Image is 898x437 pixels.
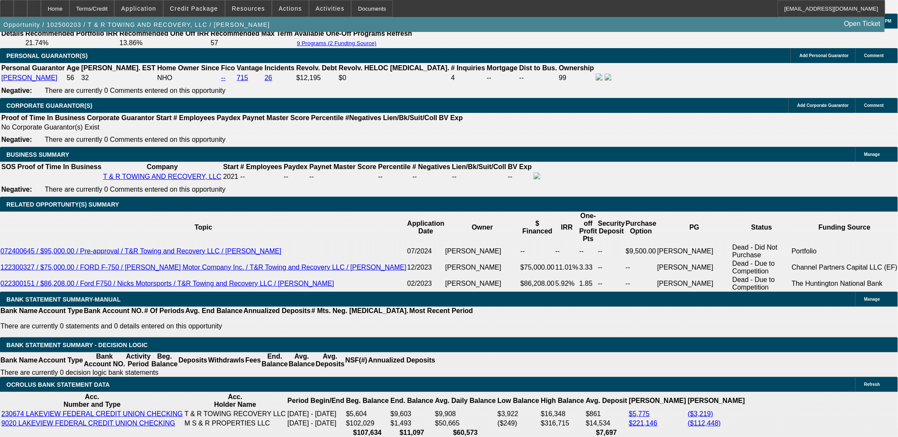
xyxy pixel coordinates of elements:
td: No Corporate Guarantor(s) Exist [1,123,467,132]
td: ($249) [497,419,540,428]
td: 1.85 [579,276,598,292]
span: Application [121,5,156,12]
td: $861 [586,410,628,418]
th: $ Financed [520,212,555,243]
a: 9020 LAKEVIEW FEDERAL CREDIT UNION CHECKING [1,420,175,427]
th: One-off Profit Pts [579,212,598,243]
th: Withdrawls [208,352,245,368]
td: [PERSON_NAME] [445,243,520,259]
th: Bank Account NO. [84,352,126,368]
td: 2021 [223,172,239,181]
button: Activities [309,0,351,17]
td: -- [283,172,308,181]
td: $9,603 [390,410,433,418]
span: Opportunity / 102500203 / T & R TOWING AND RECOVERY, LLC / [PERSON_NAME] [3,21,270,28]
b: Age [66,64,79,72]
td: $75,000.00 [520,259,555,276]
p: There are currently 0 statements and 0 details entered on this opportunity [0,322,473,330]
b: Vantage [237,64,263,72]
th: $107,634 [346,428,389,437]
b: # Negatives [413,163,450,170]
span: CORPORATE GUARANTOR(S) [6,102,92,109]
td: -- [598,259,625,276]
th: [PERSON_NAME] [629,393,687,409]
a: 715 [237,74,248,81]
td: 57 [210,39,293,47]
th: Avg. Deposit [586,393,628,409]
b: # Inquiries [451,64,485,72]
td: $50,665 [435,419,497,428]
span: There are currently 0 Comments entered on this opportunity [45,186,225,193]
th: Acc. Number and Type [1,393,183,409]
span: Add Corporate Guarantor [797,103,849,108]
b: Personal Guarantor [1,64,65,72]
td: $3,922 [497,410,540,418]
th: Owner [445,212,520,243]
span: OCROLUS BANK STATEMENT DATA [6,381,110,388]
b: # Employees [173,114,215,121]
div: -- [413,173,450,181]
span: Bank Statement Summary - Decision Logic [6,342,148,348]
td: 5.92% [555,276,579,292]
td: -- [598,243,625,259]
b: Mortgage [487,64,518,72]
img: linkedin-icon.png [605,74,612,80]
b: [PERSON_NAME]. EST [81,64,156,72]
td: [PERSON_NAME] [445,276,520,292]
a: 26 [265,74,272,81]
b: Dist to Bus. [520,64,557,72]
td: $102,029 [346,419,389,428]
td: Dead - Due to Competition [732,259,791,276]
td: -- [508,172,532,181]
a: 022300151 / $86,208.00 / Ford F750 / Nicks Motorsports / T&R Towing and Recovery LLC / [PERSON_NAME] [0,280,334,287]
th: # Of Periods [144,307,185,315]
th: Annualized Deposits [243,307,311,315]
td: 99 [558,73,595,83]
button: Resources [225,0,271,17]
a: Open Ticket [841,17,884,31]
td: [DATE] - [DATE] [287,410,345,418]
span: There are currently 0 Comments entered on this opportunity [45,136,225,143]
b: Paydex [217,114,241,121]
td: [PERSON_NAME] [657,243,732,259]
b: Paynet Master Score [243,114,309,121]
b: Incidents [265,64,295,72]
span: Activities [316,5,345,12]
td: $9,908 [435,410,497,418]
b: Ownership [559,64,594,72]
th: Avg. Balance [288,352,315,368]
a: $5,775 [629,410,650,417]
td: -- [520,243,555,259]
th: Account Type [38,307,84,315]
th: # Mts. Neg. [MEDICAL_DATA]. [311,307,409,315]
span: Comment [864,53,884,58]
th: $60,573 [435,428,497,437]
button: Application [115,0,162,17]
b: Lien/Bk/Suit/Coll [383,114,437,121]
img: facebook-icon.png [596,74,603,80]
b: Start [223,163,239,170]
td: 21.74% [25,39,118,47]
th: High Balance [540,393,584,409]
span: -- [240,173,245,180]
span: Actions [279,5,302,12]
b: #Negatives [346,114,382,121]
th: Refresh [387,29,413,38]
td: -- [519,73,558,83]
img: facebook-icon.png [534,172,540,179]
td: 07/2024 [407,243,445,259]
th: Application Date [407,212,445,243]
td: -- [598,276,625,292]
span: Comment [864,103,884,108]
th: $11,097 [390,428,433,437]
td: 11.01% [555,259,579,276]
td: $14,534 [586,419,628,428]
td: -- [452,172,507,181]
th: Proof of Time In Business [1,114,86,122]
td: $5,604 [346,410,389,418]
td: $1,493 [390,419,433,428]
td: 12/2023 [407,259,445,276]
span: Add Personal Guarantor [800,53,849,58]
td: -- [487,73,518,83]
td: -- [555,243,579,259]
